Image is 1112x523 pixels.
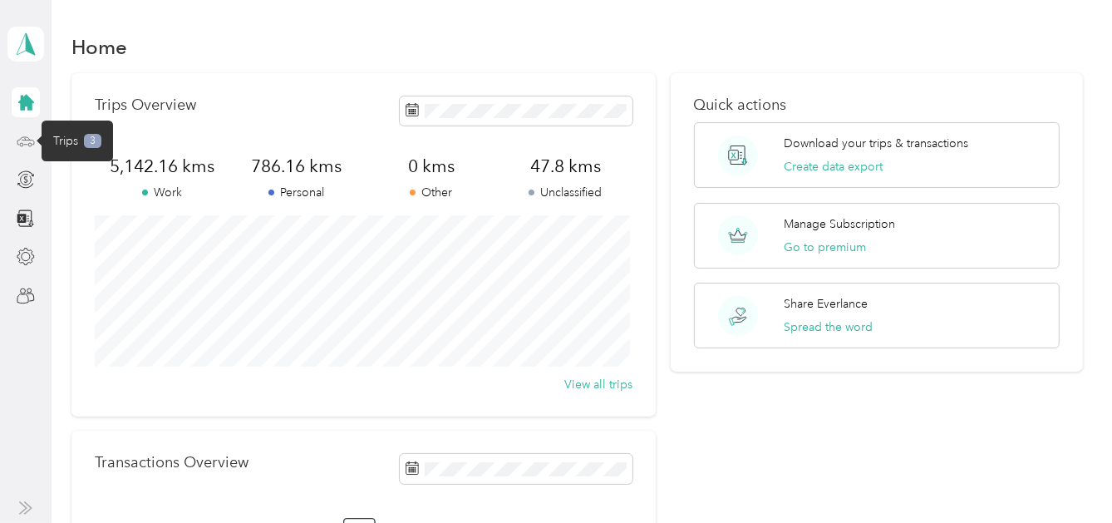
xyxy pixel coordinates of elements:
p: Manage Subscription [784,215,895,233]
span: 47.8 kms [498,155,632,178]
span: Trips [53,132,78,150]
button: View all trips [564,376,632,393]
p: Other [364,184,499,201]
iframe: Everlance-gr Chat Button Frame [1019,430,1112,523]
button: Spread the word [784,318,873,336]
p: Personal [229,184,364,201]
button: Create data export [784,158,883,175]
p: Unclassified [498,184,632,201]
p: Trips Overview [95,96,196,114]
h1: Home [71,38,127,56]
p: Share Everlance [784,295,868,313]
p: Download your trips & transactions [784,135,968,152]
span: 786.16 kms [229,155,364,178]
span: 5,142.16 kms [95,155,229,178]
p: Quick actions [694,96,1060,114]
button: Go to premium [784,239,866,256]
span: 0 kms [364,155,499,178]
p: Transactions Overview [95,454,248,471]
p: Work [95,184,229,201]
span: 3 [84,134,101,149]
